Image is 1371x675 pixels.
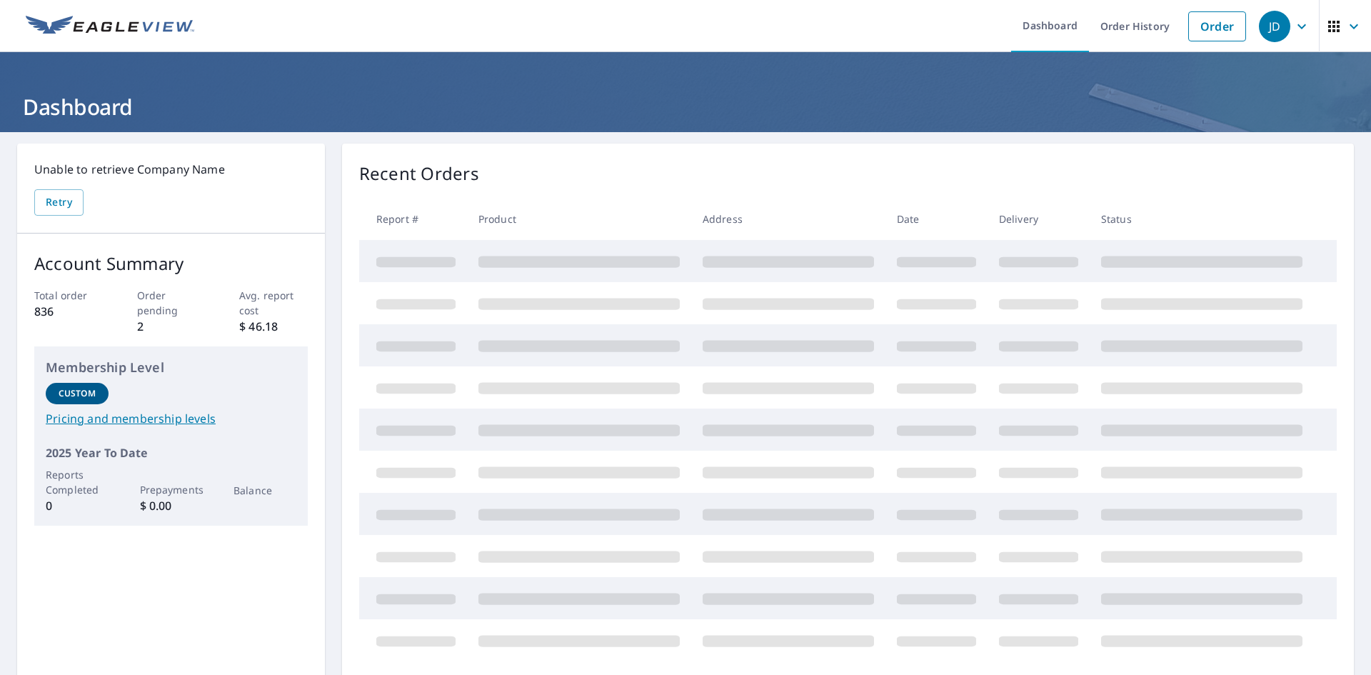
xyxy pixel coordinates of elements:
[34,303,103,320] p: 836
[137,288,206,318] p: Order pending
[140,497,203,514] p: $ 0.00
[137,318,206,335] p: 2
[467,198,691,240] th: Product
[17,92,1354,121] h1: Dashboard
[59,387,96,400] p: Custom
[46,410,296,427] a: Pricing and membership levels
[988,198,1090,240] th: Delivery
[34,288,103,303] p: Total order
[34,189,84,216] button: Retry
[359,161,479,186] p: Recent Orders
[1259,11,1290,42] div: JD
[46,467,109,497] p: Reports Completed
[140,482,203,497] p: Prepayments
[46,358,296,377] p: Membership Level
[691,198,885,240] th: Address
[359,198,467,240] th: Report #
[239,288,308,318] p: Avg. report cost
[34,251,308,276] p: Account Summary
[26,16,194,37] img: EV Logo
[885,198,988,240] th: Date
[233,483,296,498] p: Balance
[1188,11,1246,41] a: Order
[239,318,308,335] p: $ 46.18
[46,444,296,461] p: 2025 Year To Date
[46,497,109,514] p: 0
[1090,198,1314,240] th: Status
[46,194,72,211] span: Retry
[34,161,308,178] p: Unable to retrieve Company Name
